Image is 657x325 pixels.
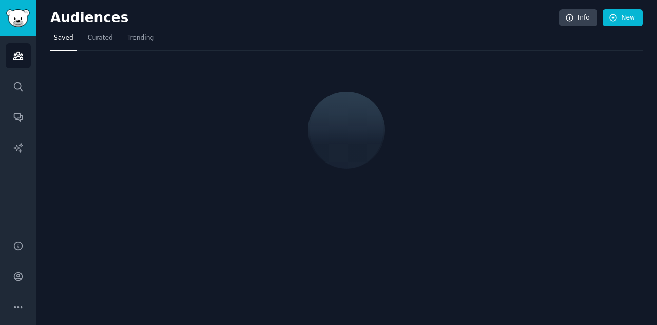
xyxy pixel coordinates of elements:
a: Curated [84,30,117,51]
span: Curated [88,33,113,43]
img: GummySearch logo [6,9,30,27]
a: Saved [50,30,77,51]
a: New [603,9,643,27]
a: Trending [124,30,158,51]
h2: Audiences [50,10,559,26]
a: Info [559,9,597,27]
span: Saved [54,33,73,43]
span: Trending [127,33,154,43]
